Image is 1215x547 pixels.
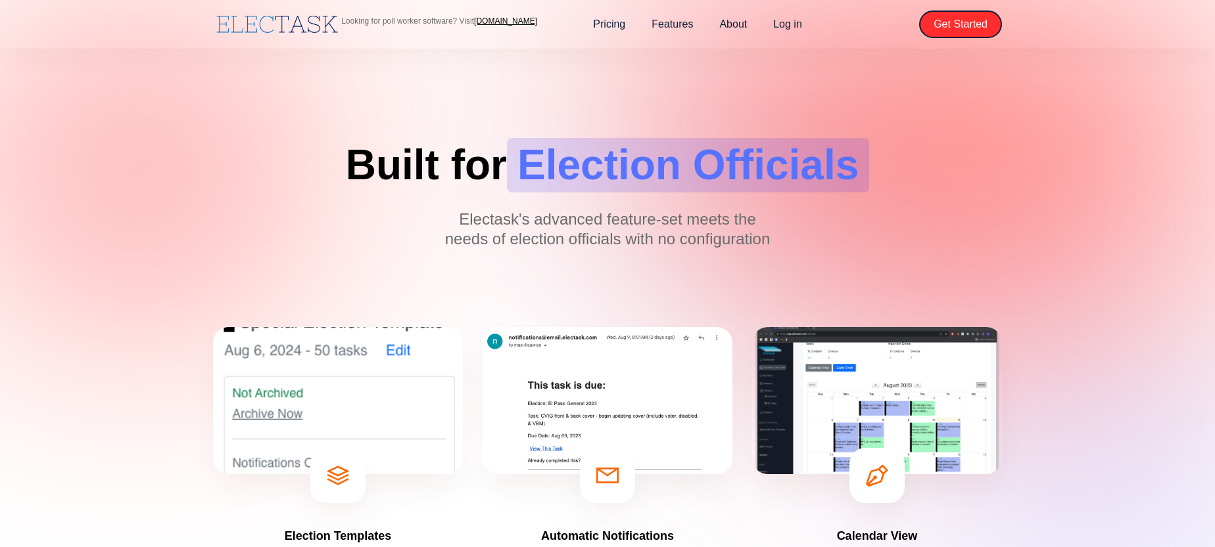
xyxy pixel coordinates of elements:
[541,528,674,544] h4: Automatic Notifications
[760,11,815,38] a: Log in
[507,138,869,192] span: Election Officials
[706,11,760,38] a: About
[346,138,870,192] h1: Built for
[285,528,392,544] h4: Election Templates
[474,16,537,26] a: [DOMAIN_NAME]
[580,11,638,38] a: Pricing
[443,209,772,249] p: Electask's advanced feature-set meets the needs of election officials with no configuration
[213,12,341,36] a: home
[837,528,918,544] h4: Calendar View
[341,17,537,25] p: Looking for poll worker software? Visit
[638,11,706,38] a: Features
[919,11,1002,38] a: Get Started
